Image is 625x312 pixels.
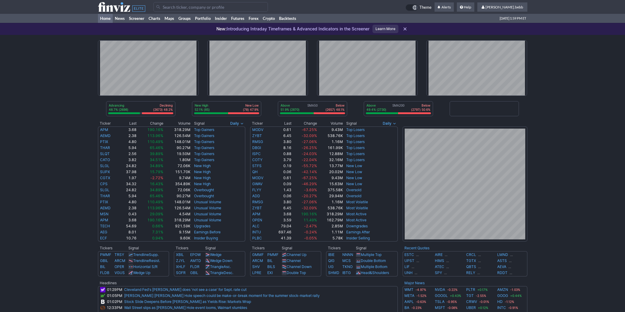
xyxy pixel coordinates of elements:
[216,26,369,32] p: Introducing Intraday Timeframes & Advanced Indicators in the Screener
[271,187,292,193] td: 1.43
[404,293,414,299] a: META
[346,151,365,156] a: Top Losers
[100,236,107,240] a: ECF
[342,252,353,257] a: NNNN
[411,108,430,112] p: (2797) 50.6%
[252,182,262,186] a: GWAV
[124,293,320,298] a: [PERSON_NAME] [PERSON_NAME] Hole speech could be make-or-break moment for the summer stock-market...
[317,175,343,181] td: 9.43M
[252,151,261,156] a: ISPC
[381,120,398,126] button: Signals interval
[271,169,292,175] td: 0.06
[229,120,245,126] button: Signals interval
[277,14,298,23] a: Backtests
[346,121,357,126] span: Signal
[383,120,391,126] span: Daily
[457,2,474,12] a: Help
[317,187,343,193] td: 375.58K
[164,151,191,157] td: 19.50M
[271,126,292,133] td: 0.61
[302,164,317,168] span: -55.72%
[210,252,221,257] a: Wedge
[271,145,292,151] td: 8.16
[133,252,149,257] span: Trendline
[124,287,247,292] a: Cleveland Fed's [PERSON_NAME] does 'not see a case' for Sept. rate cut
[366,103,386,108] p: Above
[194,200,221,204] a: Unusual Volume
[497,299,503,305] a: HD
[271,181,292,187] td: 0.09
[346,170,362,174] a: New Low
[346,188,361,192] a: Oversold
[100,127,108,132] a: APM
[153,103,173,108] p: Declining
[466,299,477,305] a: CRWV
[500,14,526,23] span: [DATE] 1:59 PM ET
[267,258,273,263] a: BIL
[162,14,176,23] a: Maps
[216,26,227,31] span: New:
[164,199,191,205] td: 148.01M
[100,139,108,144] a: PTIX
[435,287,445,293] a: NVDA
[317,157,343,163] td: 32.16M
[404,299,414,305] a: AAPL
[243,103,259,108] p: New Low
[243,108,259,112] p: (78) 47.9%
[346,133,365,138] a: Top Losers
[271,157,292,163] td: 3.79
[176,264,185,269] a: XHLF
[497,287,508,293] a: AMZN
[404,252,414,258] a: ESTC
[194,236,218,240] a: Insider Buying
[164,145,191,151] td: 90.27M
[176,258,185,263] a: ZJYL
[119,175,137,181] td: 1.97
[109,108,128,112] p: 48.7% (2698)
[346,194,361,198] a: Oversold
[497,305,506,311] a: INTC
[280,103,345,112] div: SMA50
[147,139,163,144] span: 110.49%
[404,258,414,264] a: UPST
[466,287,475,293] a: PLTR
[304,188,317,192] span: -3.69%
[194,139,214,144] a: Top Gainers
[147,200,163,204] span: 110.49%
[346,224,368,228] a: Downgrades
[302,176,317,180] span: -67.25%
[404,270,413,276] a: UNH
[119,199,137,205] td: 4.80
[302,133,317,138] span: -32.09%
[302,127,317,132] span: -67.25%
[302,182,317,186] span: -46.29%
[302,139,317,144] span: -27.06%
[176,14,193,23] a: Groups
[115,252,124,257] a: TRSY
[194,188,214,192] a: Overbought
[292,120,317,126] th: Change
[194,212,221,216] a: Unusual Volume
[247,14,261,23] a: Forex
[271,199,292,205] td: 3.80
[497,252,508,258] a: LMND
[100,188,109,192] a: SLGL
[346,236,370,240] a: Insider Selling
[342,270,351,275] a: IBTG
[302,151,317,156] span: -24.03%
[317,181,343,187] td: 15.63M
[195,103,210,108] p: New High
[100,164,109,168] a: SLGL
[119,187,137,193] td: 24.82
[100,200,108,204] a: PTIX
[281,108,300,112] p: 51.9% (2870)
[119,151,137,157] td: 2.56
[150,182,163,186] span: 16.43%
[137,120,164,126] th: Change
[133,258,160,263] a: TrendlineResist.
[133,258,149,263] span: Trendline
[150,176,163,180] span: -2.72%
[119,193,137,199] td: 5.94
[100,194,110,198] a: THAR
[194,230,221,234] a: Earnings Before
